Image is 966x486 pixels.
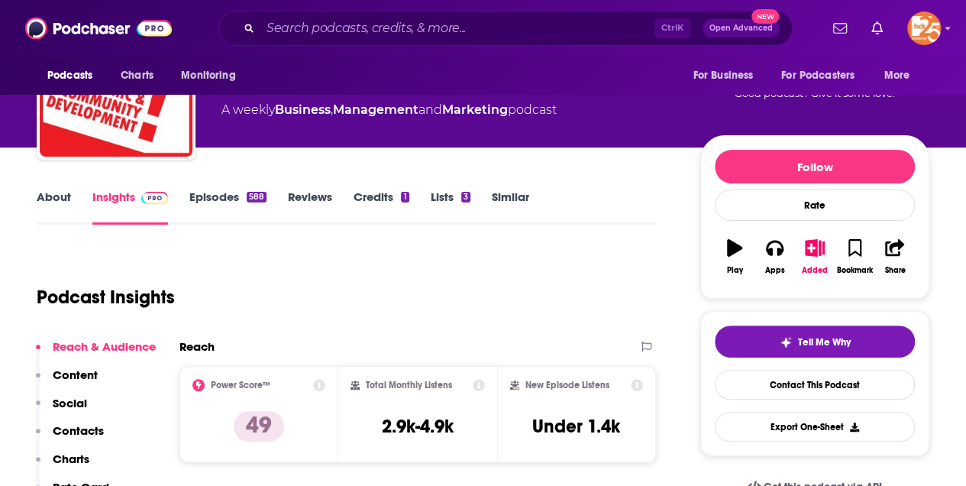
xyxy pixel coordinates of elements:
[25,14,172,43] img: Podchaser - Follow, Share and Rate Podcasts
[492,190,529,225] a: Similar
[461,192,470,202] div: 3
[442,102,508,117] a: Marketing
[802,266,828,275] div: Added
[53,339,156,354] p: Reach & Audience
[884,65,910,86] span: More
[715,412,915,442] button: Export One-Sheet
[765,266,785,275] div: Apps
[874,61,929,90] button: open menu
[837,266,873,275] div: Bookmark
[36,368,98,396] button: Content
[218,11,793,46] div: Search podcasts, credits, & more...
[907,11,941,45] img: User Profile
[382,415,454,438] h3: 2.9k-4.9k
[907,11,941,45] button: Show profile menu
[189,190,267,225] a: Episodes588
[36,396,87,424] button: Social
[884,266,905,275] div: Share
[907,11,941,45] span: Logged in as kerrifulks
[121,65,153,86] span: Charts
[795,229,835,284] button: Added
[835,229,874,284] button: Bookmark
[798,336,851,348] span: Tell Me Why
[354,190,409,225] a: Credits1
[865,15,889,41] a: Show notifications dropdown
[260,16,654,40] input: Search podcasts, credits, & more...
[715,190,915,221] div: Rate
[771,61,877,90] button: open menu
[170,61,255,90] button: open menu
[111,61,163,90] a: Charts
[53,452,89,466] p: Charts
[53,423,104,438] p: Contacts
[36,423,104,452] button: Contacts
[47,65,92,86] span: Podcasts
[141,192,168,204] img: Podchaser Pro
[654,18,690,38] span: Ctrl K
[234,411,284,442] p: 49
[36,339,156,368] button: Reach & Audience
[37,286,175,309] h1: Podcast Insights
[221,101,557,119] div: A weekly podcast
[715,370,915,400] a: Contact This Podcast
[247,192,267,202] div: 588
[36,452,89,480] button: Charts
[401,192,409,202] div: 1
[715,326,915,358] button: tell me why sparkleTell Me Why
[875,229,915,284] button: Share
[288,190,332,225] a: Reviews
[431,190,470,225] a: Lists3
[709,24,773,32] span: Open Advanced
[333,102,418,117] a: Management
[827,15,853,41] a: Show notifications dropdown
[532,415,620,438] h3: Under 1.4k
[715,150,915,183] button: Follow
[751,9,779,24] span: New
[682,61,772,90] button: open menu
[331,102,333,117] span: ,
[754,229,794,284] button: Apps
[715,229,754,284] button: Play
[727,266,743,275] div: Play
[366,380,452,390] h2: Total Monthly Listens
[780,336,792,348] img: tell me why sparkle
[37,190,71,225] a: About
[53,368,98,382] p: Content
[92,190,168,225] a: InsightsPodchaser Pro
[53,396,87,410] p: Social
[37,61,112,90] button: open menu
[693,65,753,86] span: For Business
[703,19,780,37] button: Open AdvancedNew
[781,65,855,86] span: For Podcasters
[211,380,270,390] h2: Power Score™
[181,65,235,86] span: Monitoring
[525,380,609,390] h2: New Episode Listens
[275,102,331,117] a: Business
[418,102,442,117] span: and
[179,339,215,354] h2: Reach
